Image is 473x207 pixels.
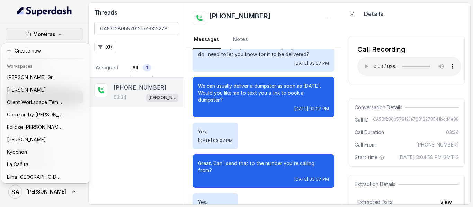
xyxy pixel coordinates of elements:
[7,98,62,106] p: Client Workspace Template
[3,45,89,57] button: Create new
[7,160,28,169] p: La Cañita
[7,173,62,181] p: Lima [GEOGRAPHIC_DATA]
[7,135,46,144] p: [PERSON_NAME]
[1,43,90,183] div: Moreiras
[7,148,27,156] p: Kyochon
[7,73,56,82] p: [PERSON_NAME] Grill
[33,30,55,38] p: Moreiras
[7,111,62,119] p: Corazon by [PERSON_NAME]
[6,28,83,40] button: Moreiras
[3,60,89,71] header: Workspaces
[7,123,62,131] p: Eclipse [PERSON_NAME]
[7,86,46,94] p: [PERSON_NAME]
